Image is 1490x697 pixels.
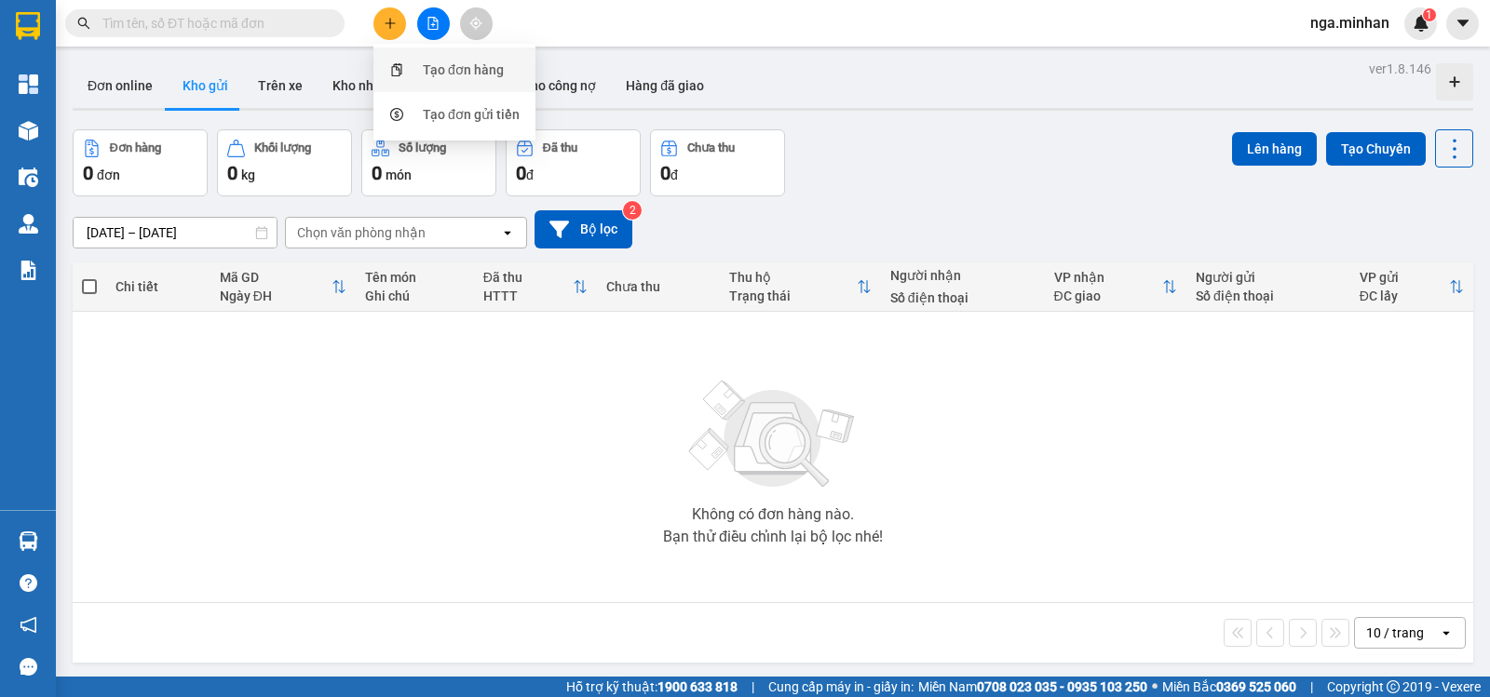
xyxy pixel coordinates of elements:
img: dashboard-icon [19,74,38,94]
div: VP nhận [1054,270,1162,285]
div: Chưa thu [606,279,711,294]
input: Tìm tên, số ĐT hoặc mã đơn [102,13,322,34]
div: Chưa thu [687,141,735,154]
svg: open [500,225,515,240]
span: notification [20,616,37,634]
button: Bộ lọc [535,210,632,248]
span: Hỗ trợ kỹ thuật: [566,677,738,697]
div: 10 / trang [1366,623,1424,642]
span: 0 [516,162,526,184]
span: đơn [97,168,120,182]
span: snippets [390,63,403,76]
span: đ [670,168,678,182]
div: Đã thu [483,270,573,285]
sup: 1 [1423,8,1436,21]
span: plus [384,17,397,30]
div: VP gửi [1360,270,1449,285]
span: Miền Bắc [1162,677,1296,697]
th: Toggle SortBy [1350,262,1473,312]
div: HTTT [483,288,573,303]
div: Ghi chú [365,288,465,303]
div: Tạo đơn hàng [423,60,504,80]
span: 0 [372,162,382,184]
span: | [1310,677,1313,697]
th: Toggle SortBy [1045,262,1186,312]
span: đ [526,168,534,182]
button: Đơn online [73,63,168,108]
button: Trên xe [243,63,318,108]
button: plus [373,7,406,40]
div: Bạn thử điều chỉnh lại bộ lọc nhé! [663,529,883,544]
svg: open [1439,625,1454,640]
img: svg+xml;base64,PHN2ZyBjbGFzcz0ibGlzdC1wbHVnX19zdmciIHhtbG5zPSJodHRwOi8vd3d3LnczLm9yZy8yMDAwL3N2Zy... [680,369,866,500]
img: warehouse-icon [19,121,38,141]
div: Tên món [365,270,465,285]
span: 0 [227,162,237,184]
div: ĐC giao [1054,288,1162,303]
img: warehouse-icon [19,214,38,234]
button: file-add [417,7,450,40]
button: Đã thu0đ [506,129,641,196]
span: question-circle [20,574,37,592]
div: Trạng thái [729,288,857,303]
div: Ngày ĐH [220,288,332,303]
span: caret-down [1455,15,1471,32]
sup: 2 [623,201,642,220]
div: Người gửi [1196,270,1341,285]
button: Khối lượng0kg [217,129,352,196]
button: Số lượng0món [361,129,496,196]
div: Chi tiết [115,279,201,294]
span: Cung cấp máy in - giấy in: [768,677,914,697]
button: Tạo Chuyến [1326,132,1426,166]
th: Toggle SortBy [210,262,356,312]
img: warehouse-icon [19,168,38,187]
span: aim [469,17,482,30]
button: Kho nhận [318,63,404,108]
input: Select a date range. [74,218,277,248]
div: ver 1.8.146 [1369,59,1431,79]
div: Tạo kho hàng mới [1436,63,1473,101]
span: nga.minhan [1295,11,1404,34]
span: 1 [1426,8,1432,21]
button: aim [460,7,493,40]
button: Kho gửi [168,63,243,108]
div: Số điện thoại [890,290,1036,305]
div: ĐC lấy [1360,288,1449,303]
span: Miền Nam [918,677,1147,697]
div: Mã GD [220,270,332,285]
button: caret-down [1446,7,1479,40]
span: 0 [83,162,93,184]
strong: 1900 633 818 [657,679,738,694]
span: 0 [660,162,670,184]
button: Chưa thu0đ [650,129,785,196]
span: dollar-circle [390,108,403,121]
div: Số điện thoại [1196,288,1341,303]
div: Tạo đơn gửi tiền [423,104,520,125]
span: | [752,677,754,697]
div: Đã thu [543,141,577,154]
button: Kho công nợ [508,63,611,108]
div: Người nhận [890,268,1036,283]
button: Đơn hàng0đơn [73,129,208,196]
div: Khối lượng [254,141,311,154]
span: món [386,168,412,182]
div: Đơn hàng [110,141,161,154]
th: Toggle SortBy [474,262,597,312]
strong: 0369 525 060 [1216,679,1296,694]
img: logo-vxr [16,12,40,40]
button: Hàng đã giao [611,63,719,108]
span: message [20,658,37,676]
span: file-add [427,17,440,30]
img: warehouse-icon [19,531,38,551]
span: search [77,17,90,30]
th: Toggle SortBy [720,262,881,312]
div: Chọn văn phòng nhận [297,223,426,242]
div: Không có đơn hàng nào. [692,507,854,522]
div: Số lượng [399,141,446,154]
div: Thu hộ [729,270,857,285]
strong: 0708 023 035 - 0935 103 250 [977,679,1147,694]
img: icon-new-feature [1413,15,1429,32]
span: copyright [1387,680,1400,693]
span: ⚪️ [1152,683,1158,690]
button: Lên hàng [1232,132,1317,166]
